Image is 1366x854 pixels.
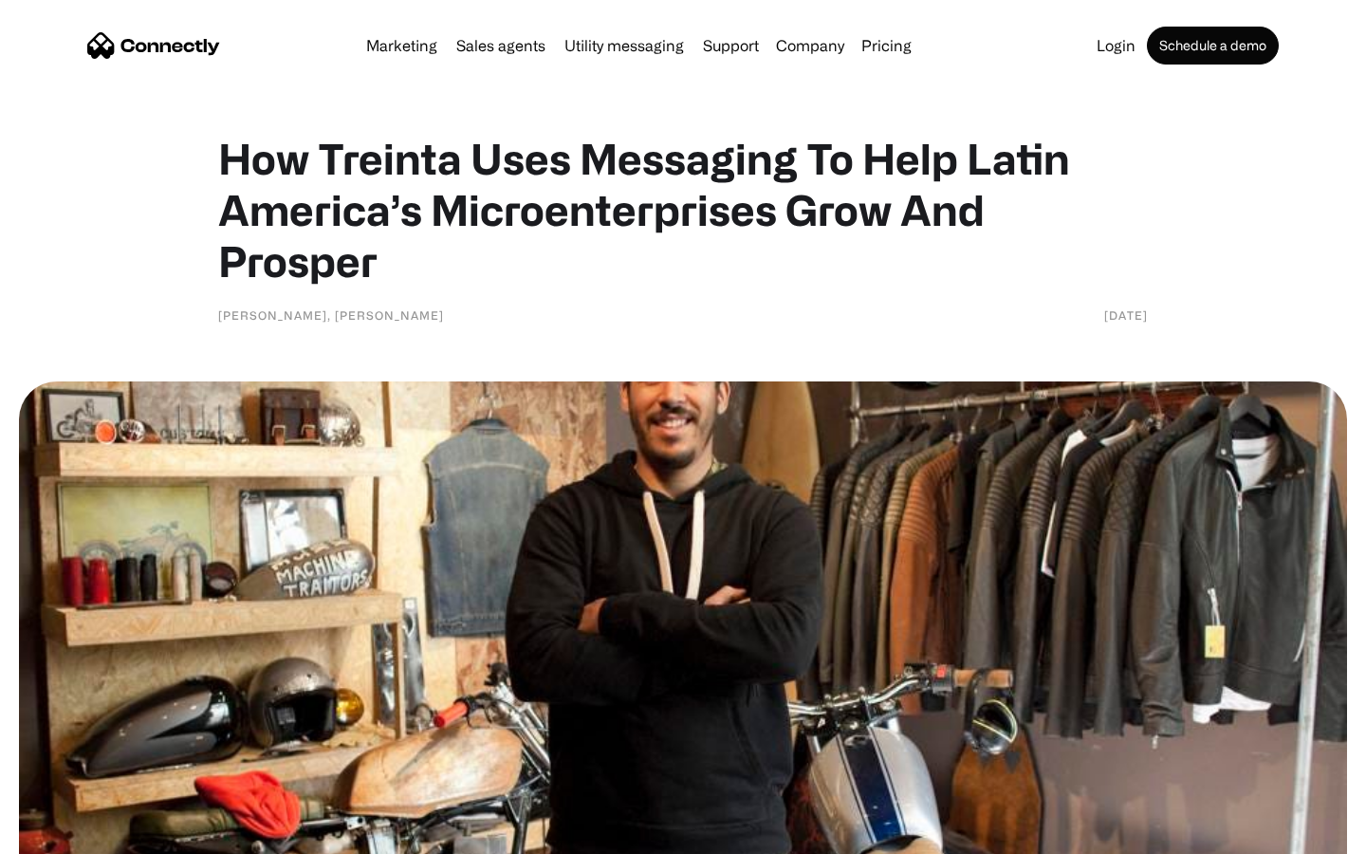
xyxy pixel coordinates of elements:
aside: Language selected: English [19,821,114,847]
ul: Language list [38,821,114,847]
a: Schedule a demo [1147,27,1279,65]
div: [PERSON_NAME], [PERSON_NAME] [218,306,444,325]
a: Support [695,38,766,53]
a: Marketing [359,38,445,53]
a: Utility messaging [557,38,692,53]
h1: How Treinta Uses Messaging To Help Latin America’s Microenterprises Grow And Prosper [218,133,1148,287]
a: Login [1089,38,1143,53]
div: [DATE] [1104,306,1148,325]
a: Pricing [854,38,919,53]
div: Company [776,32,844,59]
a: Sales agents [449,38,553,53]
